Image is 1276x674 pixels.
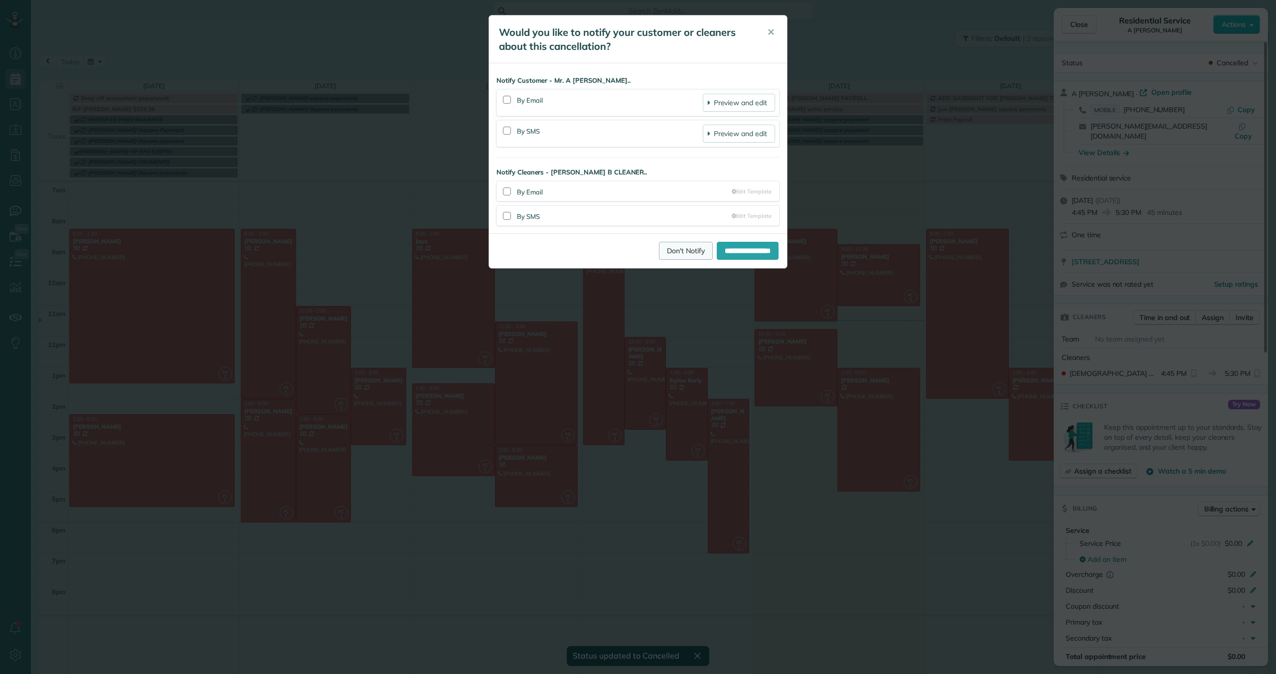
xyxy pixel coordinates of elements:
[517,94,703,112] div: By Email
[703,94,775,112] a: Preview and edit
[517,210,732,221] div: By SMS
[767,26,775,38] span: ✕
[732,212,772,220] a: Edit Template
[659,242,713,260] a: Don't Notify
[517,185,732,197] div: By Email
[732,187,772,195] a: Edit Template
[703,125,775,143] a: Preview and edit
[499,25,753,53] h5: Would you like to notify your customer or cleaners about this cancellation?
[496,168,780,177] strong: Notify Cleaners - [PERSON_NAME] B CLEANER..
[517,125,703,143] div: By SMS
[496,76,780,85] strong: Notify Customer - Mr. A [PERSON_NAME]..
